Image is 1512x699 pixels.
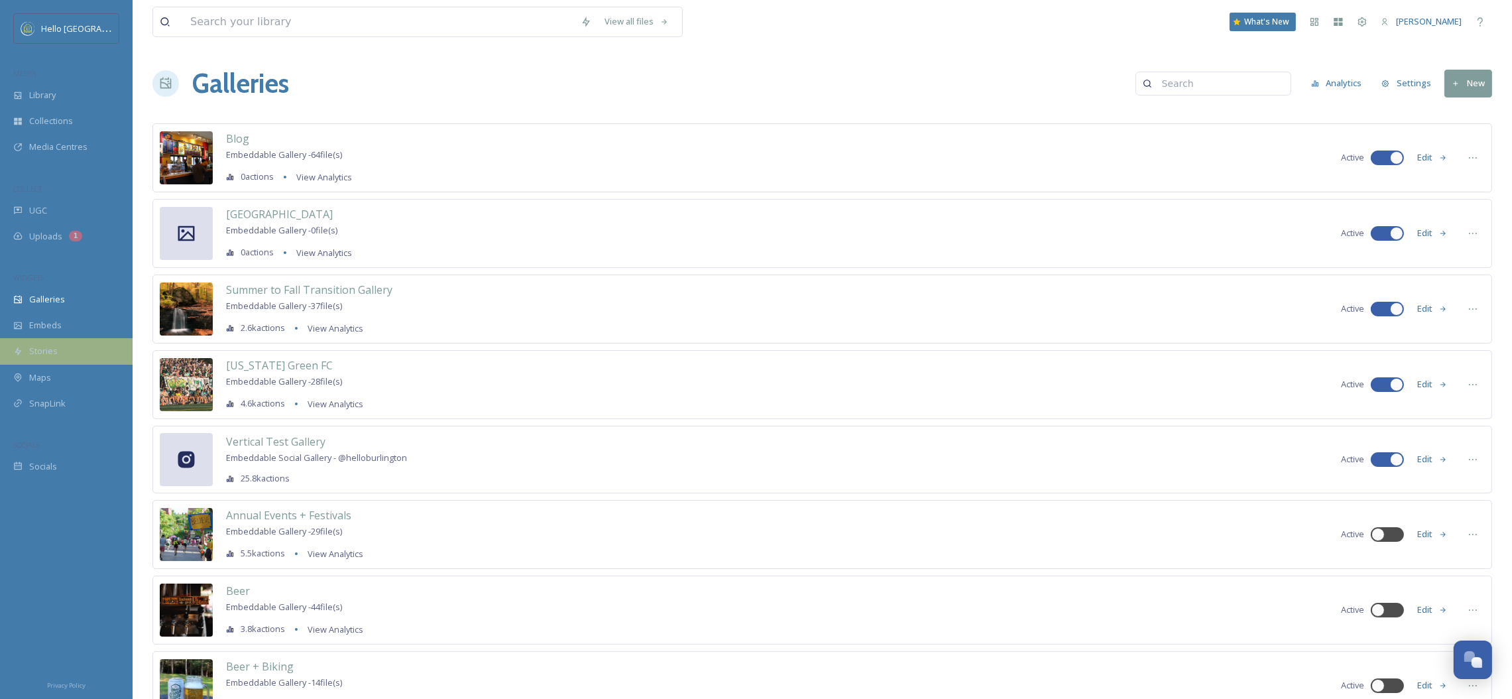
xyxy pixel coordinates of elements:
span: 4.6k actions [241,397,285,410]
span: COLLECT [13,184,42,194]
span: View Analytics [308,322,363,334]
span: Embeddable Gallery - 44 file(s) [226,601,342,613]
img: 223706eb-8b80-44c8-8c06-0a910c6d4697.jpg [160,584,213,637]
span: Active [1341,378,1364,391]
span: Active [1341,302,1364,315]
span: Maps [29,371,51,384]
span: Embeddable Gallery - 37 file(s) [226,300,342,312]
span: View Analytics [308,548,363,560]
span: Blog [226,131,249,146]
span: Uploads [29,230,62,243]
input: Search your library [184,7,574,36]
span: Active [1341,679,1364,692]
span: Beer + Biking [226,659,294,674]
a: Privacy Policy [47,676,86,692]
button: Edit [1411,672,1454,698]
span: Stories [29,345,58,357]
a: View Analytics [290,245,352,261]
a: Galleries [192,64,289,103]
span: Collections [29,115,73,127]
span: 0 actions [241,170,274,183]
button: Edit [1411,296,1454,322]
button: Open Chat [1454,641,1492,679]
button: Edit [1411,446,1454,472]
button: Settings [1375,70,1438,96]
img: 79015d3c-d7df-410f-b510-e496996b78a1.jpg [160,358,213,411]
div: 1 [69,231,82,241]
span: 25.8k actions [241,472,290,485]
button: Edit [1411,521,1454,547]
span: Active [1341,528,1364,540]
span: Active [1341,453,1364,466]
span: Active [1341,151,1364,164]
span: Embeddable Social Gallery - @ helloburlington [226,452,407,464]
span: Summer to Fall Transition Gallery [226,283,392,297]
span: View Analytics [296,247,352,259]
span: Active [1341,604,1364,616]
a: View Analytics [301,396,363,412]
span: SnapLink [29,397,66,410]
button: Edit [1411,220,1454,246]
span: 2.6k actions [241,322,285,334]
span: Library [29,89,56,101]
button: Edit [1411,371,1454,397]
img: images.png [21,22,34,35]
button: Edit [1411,597,1454,623]
span: Privacy Policy [47,681,86,690]
span: 3.8k actions [241,623,285,635]
span: View Analytics [308,623,363,635]
span: Embeddable Gallery - 14 file(s) [226,676,342,688]
a: What's New [1230,13,1296,31]
span: View Analytics [296,171,352,183]
a: Analytics [1305,70,1375,96]
a: View Analytics [301,621,363,637]
span: Active [1341,227,1364,239]
span: [PERSON_NAME] [1396,15,1462,27]
button: Analytics [1305,70,1369,96]
a: View Analytics [290,169,352,185]
span: View Analytics [308,398,363,410]
span: Media Centres [29,141,87,153]
button: New [1444,70,1492,97]
span: Annual Events + Festivals [226,508,351,523]
span: SOCIALS [13,440,40,450]
span: Hello [GEOGRAPHIC_DATA] [41,22,148,34]
span: Embeddable Gallery - 29 file(s) [226,525,342,537]
span: [GEOGRAPHIC_DATA] [226,207,333,222]
img: 0d2e6264-b91f-4649-9552-e7ab5f57849f.jpg [160,508,213,561]
span: Embeddable Gallery - 28 file(s) [226,375,342,387]
span: Beer [226,584,250,598]
span: UGC [29,204,47,217]
span: Vertical Test Gallery [226,434,325,449]
a: View all files [598,9,675,34]
a: View Analytics [301,320,363,336]
a: Settings [1375,70,1444,96]
img: 50376fc6-d3d9-4ef2-9d55-0798e182d988.jpg [160,131,213,184]
img: a9bbed64-c5dd-45c5-bede-59ebb53956a8.jpg [160,283,213,336]
span: Embeddable Gallery - 64 file(s) [226,149,342,160]
span: Socials [29,460,57,473]
button: Edit [1411,145,1454,170]
span: MEDIA [13,68,36,78]
input: Search [1155,70,1284,97]
span: 5.5k actions [241,547,285,560]
span: [US_STATE] Green FC [226,358,333,373]
a: View Analytics [301,546,363,562]
span: WIDGETS [13,273,44,283]
span: 0 actions [241,246,274,259]
a: [PERSON_NAME] [1374,9,1468,34]
span: Embeds [29,319,62,332]
span: Galleries [29,293,65,306]
span: Embeddable Gallery - 0 file(s) [226,224,337,236]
